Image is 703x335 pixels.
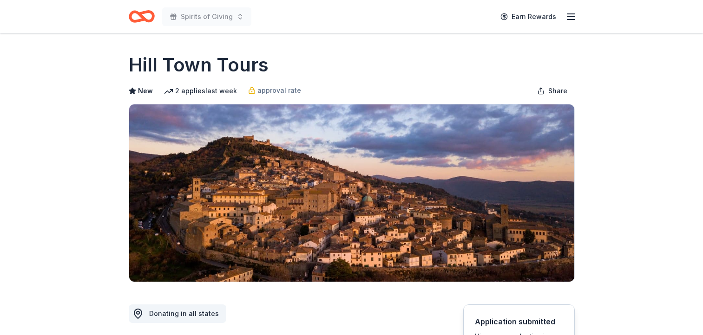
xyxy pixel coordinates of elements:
[530,82,575,100] button: Share
[129,104,574,282] img: Image for Hill Town Tours
[548,85,567,97] span: Share
[164,85,237,97] div: 2 applies last week
[495,8,562,25] a: Earn Rewards
[129,6,155,27] a: Home
[129,52,269,78] h1: Hill Town Tours
[475,316,563,327] div: Application submitted
[257,85,301,96] span: approval rate
[248,85,301,96] a: approval rate
[162,7,251,26] button: Spirits of Giving
[138,85,153,97] span: New
[181,11,233,22] span: Spirits of Giving
[149,309,219,317] span: Donating in all states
